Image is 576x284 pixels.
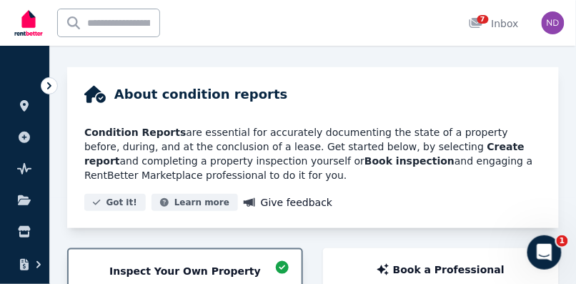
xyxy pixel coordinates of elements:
[152,194,238,211] button: Learn more
[244,194,332,211] a: Give feedback
[557,235,568,247] span: 1
[527,235,562,270] iframe: Intercom live chat
[393,263,505,277] p: Book a Professional
[477,15,489,24] span: 7
[84,127,186,138] strong: Condition Reports
[469,16,519,31] div: Inbox
[364,155,455,167] strong: Book inspection
[109,264,261,278] p: Inspect Your Own Property
[84,125,542,182] p: are essential for accurately documenting the state of a property before, during, and at the concl...
[11,5,46,41] img: RentBetter
[84,194,146,211] button: Got it!
[542,11,565,34] img: Nicole Dixon
[114,84,288,104] h2: About condition reports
